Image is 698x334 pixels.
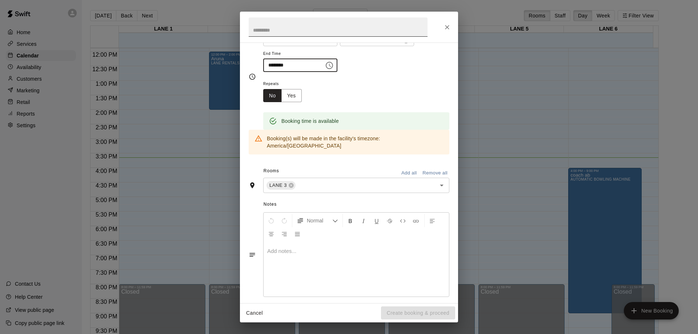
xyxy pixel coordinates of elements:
span: LANE 3 [266,182,290,189]
button: Right Align [278,227,290,240]
button: Left Align [426,214,438,227]
button: Insert Code [397,214,409,227]
svg: Notes [249,251,256,258]
span: Rooms [264,168,279,173]
button: Format Underline [370,214,383,227]
span: End Time [263,49,337,59]
button: Center Align [265,227,277,240]
button: Yes [281,89,302,102]
button: Format Bold [344,214,357,227]
div: Booking(s) will be made in the facility's timezone: America/[GEOGRAPHIC_DATA] [267,132,444,152]
button: Insert Link [410,214,422,227]
button: Close [441,21,454,34]
button: Format Italics [357,214,370,227]
button: Undo [265,214,277,227]
button: Redo [278,214,290,227]
button: Cancel [243,306,266,320]
button: Justify Align [291,227,304,240]
span: Notes [264,199,449,210]
button: Add all [397,168,421,179]
div: Booking time is available [281,114,339,128]
div: LANE 3 [266,181,296,190]
span: Normal [307,217,332,224]
button: No [263,89,282,102]
button: Choose time, selected time is 4:45 PM [322,58,337,73]
svg: Timing [249,73,256,80]
button: Open [437,180,447,190]
button: Format Strikethrough [384,214,396,227]
span: Repeats [263,79,308,89]
button: Formatting Options [294,214,341,227]
svg: Rooms [249,182,256,189]
button: Remove all [421,168,449,179]
div: outlined button group [263,89,302,102]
